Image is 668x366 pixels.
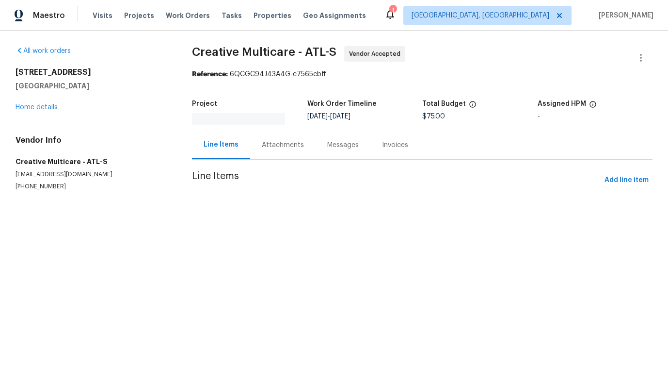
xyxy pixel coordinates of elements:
h5: Total Budget [422,100,466,107]
span: [DATE] [307,113,328,120]
button: Add line item [601,171,652,189]
span: The hpm assigned to this work order. [589,100,597,113]
p: [EMAIL_ADDRESS][DOMAIN_NAME] [16,170,169,179]
h4: Vendor Info [16,135,169,145]
span: [PERSON_NAME] [595,11,653,20]
a: All work orders [16,48,71,54]
span: Vendor Accepted [349,49,404,59]
div: 1 [389,6,396,16]
span: [DATE] [330,113,350,120]
h5: Creative Multicare - ATL-S [16,157,169,166]
span: Tasks [222,12,242,19]
div: Line Items [204,140,239,150]
h5: Project [192,100,217,107]
div: 6QCGC94J43A4G-c7565cbff [192,69,652,79]
span: Add line item [604,174,649,186]
div: - [538,113,653,120]
p: [PHONE_NUMBER] [16,183,169,191]
span: Properties [254,11,291,20]
h5: Work Order Timeline [307,100,377,107]
span: Line Items [192,171,601,189]
span: Maestro [33,11,65,20]
b: Reference: [192,71,228,78]
span: Visits [93,11,112,20]
div: Invoices [382,140,408,150]
span: Work Orders [166,11,210,20]
h5: [GEOGRAPHIC_DATA] [16,81,169,91]
span: - [307,113,350,120]
h5: Assigned HPM [538,100,586,107]
span: Creative Multicare - ATL-S [192,46,336,58]
span: The total cost of line items that have been proposed by Opendoor. This sum includes line items th... [469,100,477,113]
div: Messages [327,140,359,150]
span: Projects [124,11,154,20]
span: Geo Assignments [303,11,366,20]
span: $75.00 [422,113,445,120]
a: Home details [16,104,58,111]
div: Attachments [262,140,304,150]
h2: [STREET_ADDRESS] [16,67,169,77]
span: [GEOGRAPHIC_DATA], [GEOGRAPHIC_DATA] [412,11,549,20]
